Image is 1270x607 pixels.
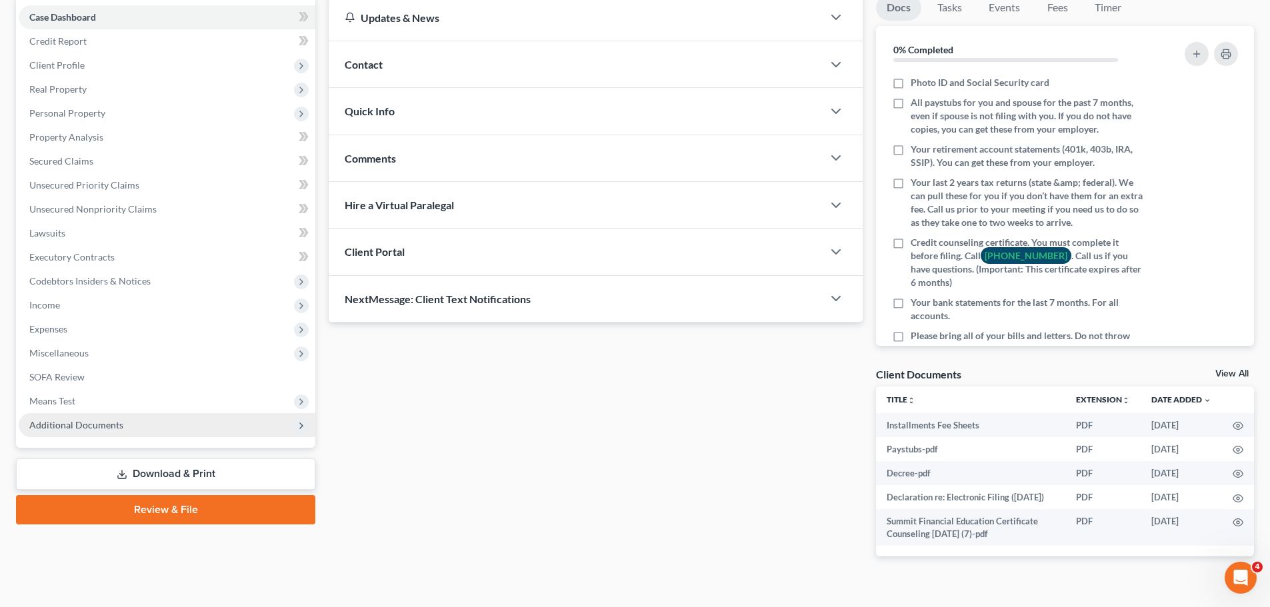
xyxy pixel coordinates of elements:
span: Real Property [29,83,87,95]
span: SOFA Review [29,371,85,382]
td: [DATE] [1141,437,1222,461]
span: Photo ID and Social Security card [911,76,1049,89]
span: Quick Info [345,105,395,117]
i: unfold_more [1122,396,1130,404]
span: Hire a Virtual Paralegal [345,199,454,211]
span: Personal Property [29,107,105,119]
td: Decree-pdf [876,461,1065,485]
span: Secured Claims [29,155,93,167]
div: Client Documents [876,367,961,381]
a: Extensionunfold_more [1076,394,1130,404]
a: Lawsuits [19,221,315,245]
td: Declaration re: Electronic Filing ([DATE]) [876,485,1065,509]
span: Income [29,299,60,310]
span: Comments [345,152,396,165]
td: [DATE] [1141,413,1222,437]
span: Miscellaneous [29,347,89,358]
i: expand_more [1203,396,1211,404]
span: Lawsuits [29,227,65,239]
a: Executory Contracts [19,245,315,269]
td: [DATE] [1141,485,1222,509]
a: Property Analysis [19,125,315,149]
span: Means Test [29,395,75,406]
span: Expenses [29,323,67,334]
a: Unsecured Priority Claims [19,173,315,197]
a: Date Added expand_more [1151,394,1211,404]
span: NextMessage: Client Text Notifications [345,293,531,305]
span: Additional Documents [29,419,123,430]
span: Your retirement account statements (401k, 403b, IRA, SSIP). You can get these from your employer. [911,143,1148,169]
i: unfold_more [907,396,915,404]
span: Your bank statements for the last 7 months. For all accounts. [911,296,1148,322]
a: Download & Print [16,458,315,490]
td: PDF [1065,485,1141,509]
span: Client Profile [29,59,85,71]
td: [DATE] [1141,461,1222,485]
a: Case Dashboard [19,5,315,29]
a: Secured Claims [19,149,315,173]
td: PDF [1065,509,1141,546]
td: PDF [1065,461,1141,485]
span: All paystubs for you and spouse for the past 7 months, even if spouse is not filing with you. If ... [911,96,1148,136]
span: Your last 2 years tax returns (state &amp; federal). We can pull these for you if you don’t have ... [911,176,1148,229]
span: Executory Contracts [29,251,115,263]
span: Codebtors Insiders & Notices [29,275,151,287]
a: Titleunfold_more [887,394,915,404]
span: 4 [1252,562,1263,572]
a: Credit Report [19,29,315,53]
span: Please bring all of your bills and letters. Do not throw them away. [911,329,1148,356]
a: View All [1215,369,1249,378]
span: Contact [345,58,383,71]
strong: 0% Completed [893,44,953,55]
td: PDF [1065,437,1141,461]
td: Summit Financial Education Certificate Counseling [DATE] (7)-pdf [876,509,1065,546]
a: [PHONE_NUMBER] [981,247,1071,264]
td: [DATE] [1141,509,1222,546]
span: Unsecured Priority Claims [29,179,139,191]
span: Client Portal [345,245,405,258]
span: Case Dashboard [29,11,96,23]
span: Unsecured Nonpriority Claims [29,203,157,215]
a: Review & File [16,495,315,524]
a: Unsecured Nonpriority Claims [19,197,315,221]
div: Updates & News [345,11,807,25]
span: Credit counseling certificate. You must complete it before filing. Call . Call us if you have que... [911,236,1148,289]
iframe: Intercom live chat [1225,562,1257,594]
td: Paystubs-pdf [876,437,1065,461]
td: Installments Fee Sheets [876,413,1065,437]
a: SOFA Review [19,365,315,389]
span: Credit Report [29,35,87,47]
span: Property Analysis [29,131,103,143]
td: PDF [1065,413,1141,437]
